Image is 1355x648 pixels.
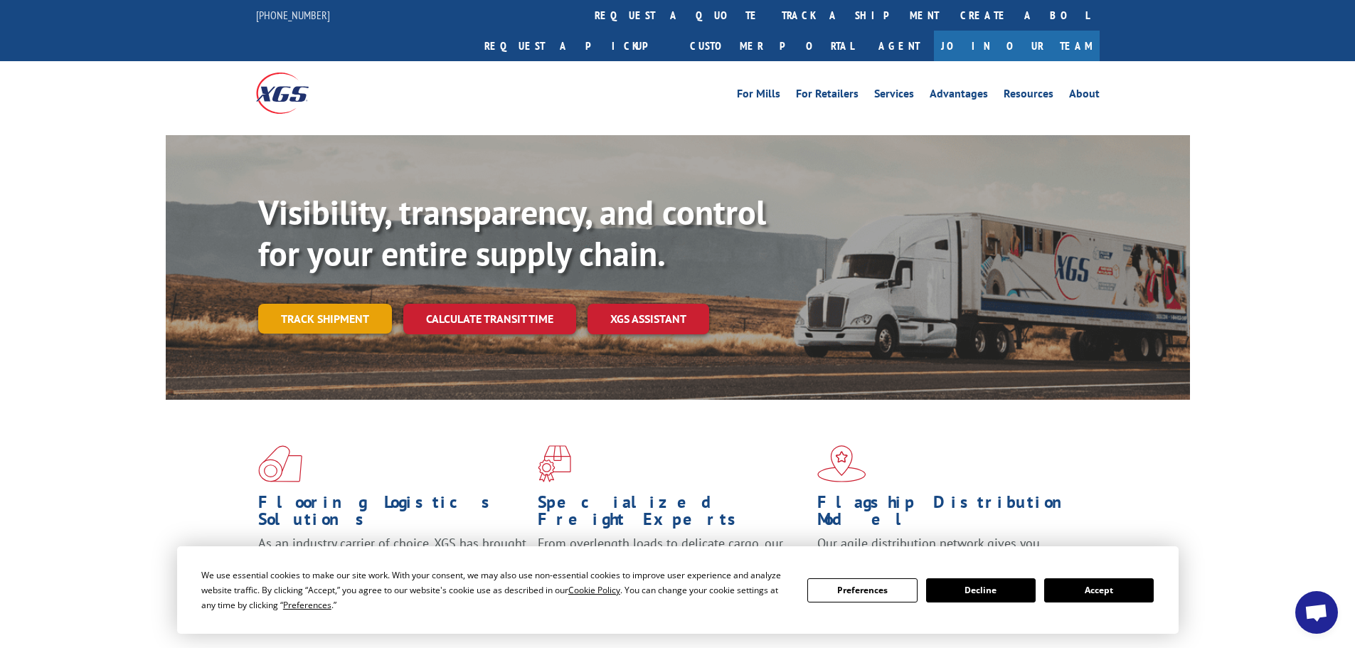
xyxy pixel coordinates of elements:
a: Resources [1004,88,1053,104]
div: We use essential cookies to make our site work. With your consent, we may also use non-essential ... [201,568,790,612]
div: Cookie Consent Prompt [177,546,1179,634]
a: Request a pickup [474,31,679,61]
button: Decline [926,578,1036,602]
a: Advantages [930,88,988,104]
a: About [1069,88,1100,104]
img: xgs-icon-flagship-distribution-model-red [817,445,866,482]
img: xgs-icon-total-supply-chain-intelligence-red [258,445,302,482]
img: xgs-icon-focused-on-flooring-red [538,445,571,482]
a: Join Our Team [934,31,1100,61]
a: Services [874,88,914,104]
a: Agent [864,31,934,61]
span: Cookie Policy [568,584,620,596]
button: Preferences [807,578,917,602]
span: Our agile distribution network gives you nationwide inventory management on demand. [817,535,1079,568]
h1: Flagship Distribution Model [817,494,1086,535]
b: Visibility, transparency, and control for your entire supply chain. [258,190,766,275]
span: As an industry carrier of choice, XGS has brought innovation and dedication to flooring logistics... [258,535,526,585]
a: For Mills [737,88,780,104]
span: Preferences [283,599,331,611]
h1: Specialized Freight Experts [538,494,807,535]
p: From overlength loads to delicate cargo, our experienced staff knows the best way to move your fr... [538,535,807,598]
button: Accept [1044,578,1154,602]
a: For Retailers [796,88,859,104]
div: Open chat [1295,591,1338,634]
a: Calculate transit time [403,304,576,334]
a: [PHONE_NUMBER] [256,8,330,22]
a: Track shipment [258,304,392,334]
a: XGS ASSISTANT [588,304,709,334]
a: Customer Portal [679,31,864,61]
h1: Flooring Logistics Solutions [258,494,527,535]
